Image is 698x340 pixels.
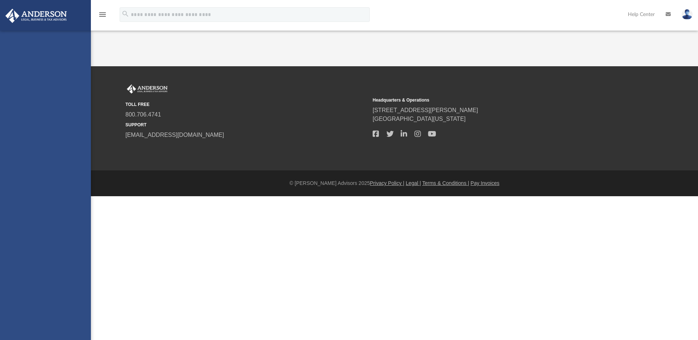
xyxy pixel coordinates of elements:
a: 800.706.4741 [125,111,161,118]
img: User Pic [682,9,693,20]
a: menu [98,14,107,19]
a: Legal | [406,180,421,186]
a: Privacy Policy | [370,180,405,186]
small: TOLL FREE [125,101,368,108]
small: Headquarters & Operations [373,97,615,103]
small: SUPPORT [125,122,368,128]
img: Anderson Advisors Platinum Portal [125,84,169,94]
i: menu [98,10,107,19]
div: © [PERSON_NAME] Advisors 2025 [91,179,698,187]
a: [STREET_ADDRESS][PERSON_NAME] [373,107,478,113]
img: Anderson Advisors Platinum Portal [3,9,69,23]
a: Terms & Conditions | [422,180,469,186]
i: search [121,10,129,18]
a: [EMAIL_ADDRESS][DOMAIN_NAME] [125,132,224,138]
a: [GEOGRAPHIC_DATA][US_STATE] [373,116,466,122]
a: Pay Invoices [470,180,499,186]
